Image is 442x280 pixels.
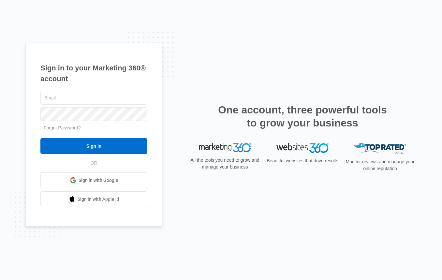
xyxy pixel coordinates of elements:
a: Forgot Password? [44,125,81,130]
p: All the tools you need to grow and manage your business [188,157,261,170]
img: Top Rated Local [354,143,406,154]
img: Websites 360 [276,143,329,153]
span: OR [86,160,102,167]
h2: One account, three powerful tools to grow your business [216,103,389,129]
p: Beautiful websites that drive results [266,157,339,164]
input: Sign In [40,138,147,154]
input: Email [40,91,147,105]
p: Monitor reviews and manage your online reputation [344,158,417,172]
img: Marketing 360 [199,143,251,152]
h1: Sign in to your Marketing 360® account [40,63,147,84]
a: Sign in with Apple Id [40,191,147,207]
span: Sign in with Apple Id [78,196,119,203]
span: Sign in with Google [79,177,118,184]
a: Sign in with Google [40,172,147,188]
